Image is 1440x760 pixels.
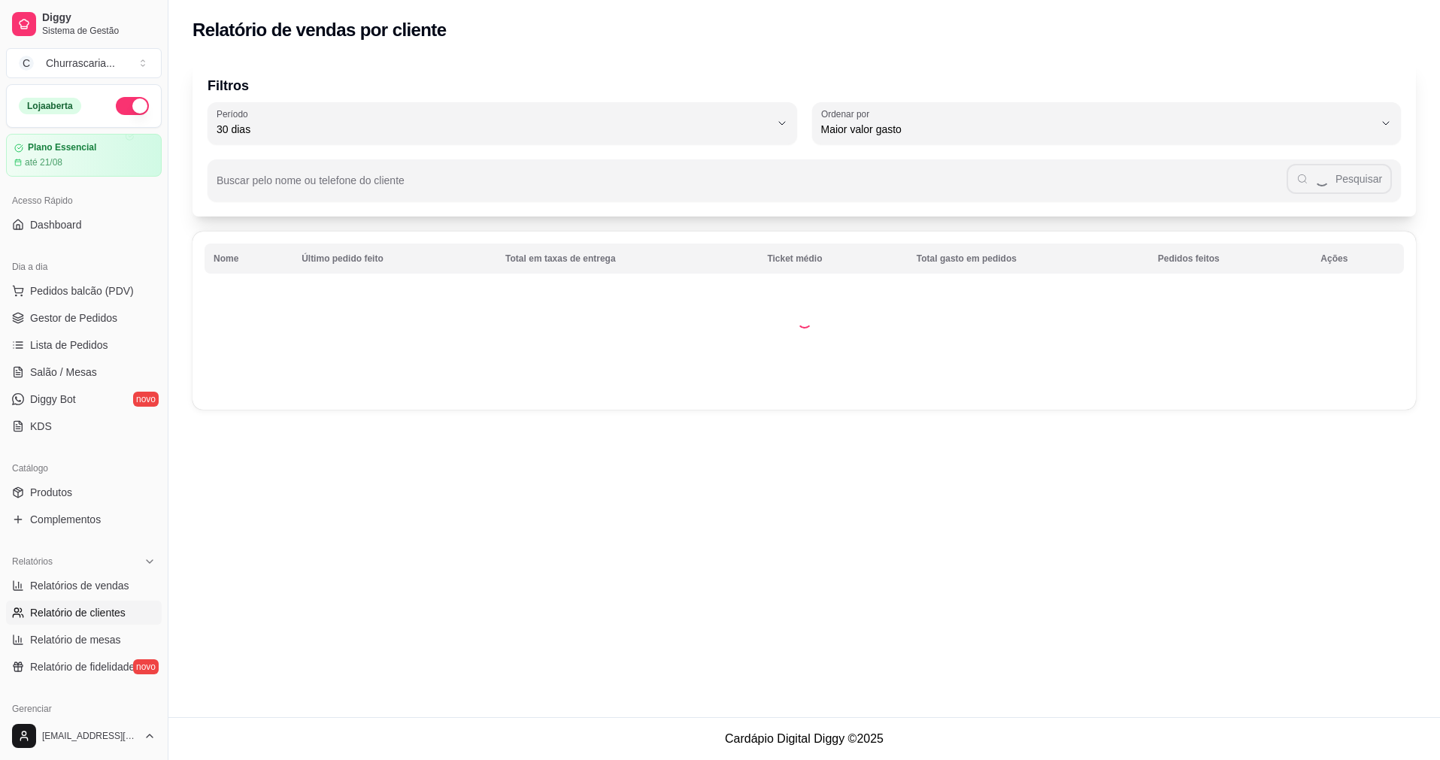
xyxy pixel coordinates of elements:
article: Plano Essencial [28,142,96,153]
span: Relatório de mesas [30,632,121,647]
span: Maior valor gasto [821,122,1375,137]
span: Sistema de Gestão [42,25,156,37]
div: Acesso Rápido [6,189,162,213]
span: Diggy Bot [30,392,76,407]
button: Alterar Status [116,97,149,115]
a: Lista de Pedidos [6,333,162,357]
span: Diggy [42,11,156,25]
h2: Relatório de vendas por cliente [193,18,447,42]
div: Catálogo [6,456,162,480]
span: Salão / Mesas [30,365,97,380]
span: Complementos [30,512,101,527]
span: Relatórios de vendas [30,578,129,593]
a: DiggySistema de Gestão [6,6,162,42]
button: [EMAIL_ADDRESS][DOMAIN_NAME] [6,718,162,754]
a: Gestor de Pedidos [6,306,162,330]
span: Dashboard [30,217,82,232]
span: Gestor de Pedidos [30,310,117,325]
span: Relatório de clientes [30,605,126,620]
input: Buscar pelo nome ou telefone do cliente [217,179,1287,194]
a: Diggy Botnovo [6,387,162,411]
div: Loja aberta [19,98,81,114]
a: Relatório de mesas [6,628,162,652]
article: até 21/08 [25,156,62,168]
span: Relatório de fidelidade [30,659,135,674]
footer: Cardápio Digital Diggy © 2025 [168,717,1440,760]
span: Pedidos balcão (PDV) [30,283,134,298]
span: 30 dias [217,122,770,137]
div: Churrascaria ... [46,56,115,71]
span: C [19,56,34,71]
div: Gerenciar [6,697,162,721]
a: Plano Essencialaté 21/08 [6,134,162,177]
a: Relatório de clientes [6,601,162,625]
span: Lista de Pedidos [30,338,108,353]
a: Salão / Mesas [6,360,162,384]
span: Produtos [30,485,72,500]
span: KDS [30,419,52,434]
a: KDS [6,414,162,438]
a: Relatório de fidelidadenovo [6,655,162,679]
a: Produtos [6,480,162,504]
a: Complementos [6,507,162,531]
a: Relatórios de vendas [6,574,162,598]
div: Loading [797,313,812,329]
label: Ordenar por [821,107,875,120]
button: Select a team [6,48,162,78]
button: Pedidos balcão (PDV) [6,279,162,303]
div: Dia a dia [6,255,162,279]
span: [EMAIL_ADDRESS][DOMAIN_NAME] [42,730,138,742]
label: Período [217,107,253,120]
button: Ordenar porMaior valor gasto [812,102,1402,144]
a: Dashboard [6,213,162,237]
button: Período30 dias [208,102,797,144]
p: Filtros [208,75,1401,96]
span: Relatórios [12,556,53,568]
